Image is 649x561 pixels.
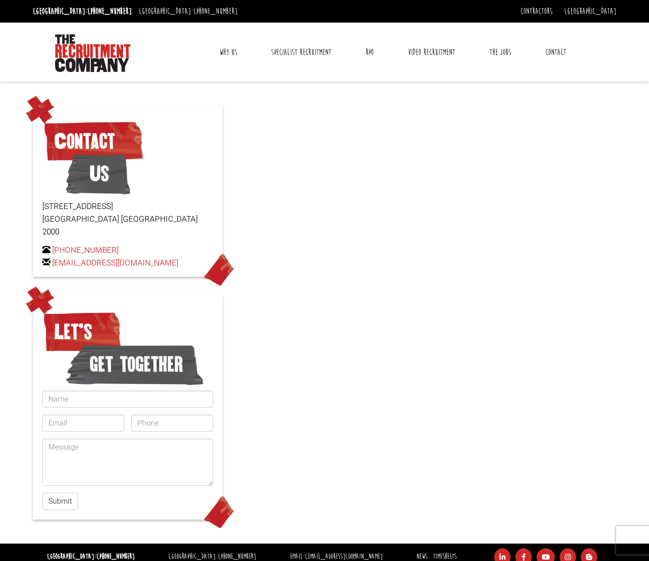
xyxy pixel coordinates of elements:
[417,552,427,561] a: News
[433,552,457,561] a: Timesheets
[521,6,553,16] a: Contractors
[52,257,178,269] a: [EMAIL_ADDRESS][DOMAIN_NAME]
[193,6,238,16] a: [PHONE_NUMBER]
[88,6,132,16] a: [PHONE_NUMBER]
[42,391,213,408] input: Name
[66,150,130,197] span: Us
[538,40,573,64] a: Contact
[131,415,213,432] input: Phone
[66,341,204,388] span: get together
[31,4,134,19] li: [GEOGRAPHIC_DATA]:
[42,308,122,355] span: Let’s
[482,40,518,64] a: The Jobs
[42,118,144,165] span: Contact
[96,552,135,561] a: [PHONE_NUMBER]
[564,6,617,16] a: [GEOGRAPHIC_DATA]
[305,552,383,561] a: [EMAIL_ADDRESS][DOMAIN_NAME]
[55,34,130,72] img: The Recruitment Company
[218,552,256,561] a: [PHONE_NUMBER]
[47,552,135,561] strong: [GEOGRAPHIC_DATA]:
[401,40,462,64] a: Video Recruitment
[52,244,119,256] a: [PHONE_NUMBER]
[212,40,244,64] a: Why Us
[264,40,338,64] a: Specialist Recruitment
[359,40,381,64] a: RPO
[42,493,78,510] button: Submit
[136,4,240,19] li: [GEOGRAPHIC_DATA]:
[42,200,213,239] p: [STREET_ADDRESS] [GEOGRAPHIC_DATA] [GEOGRAPHIC_DATA] 2000
[42,415,124,432] input: Email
